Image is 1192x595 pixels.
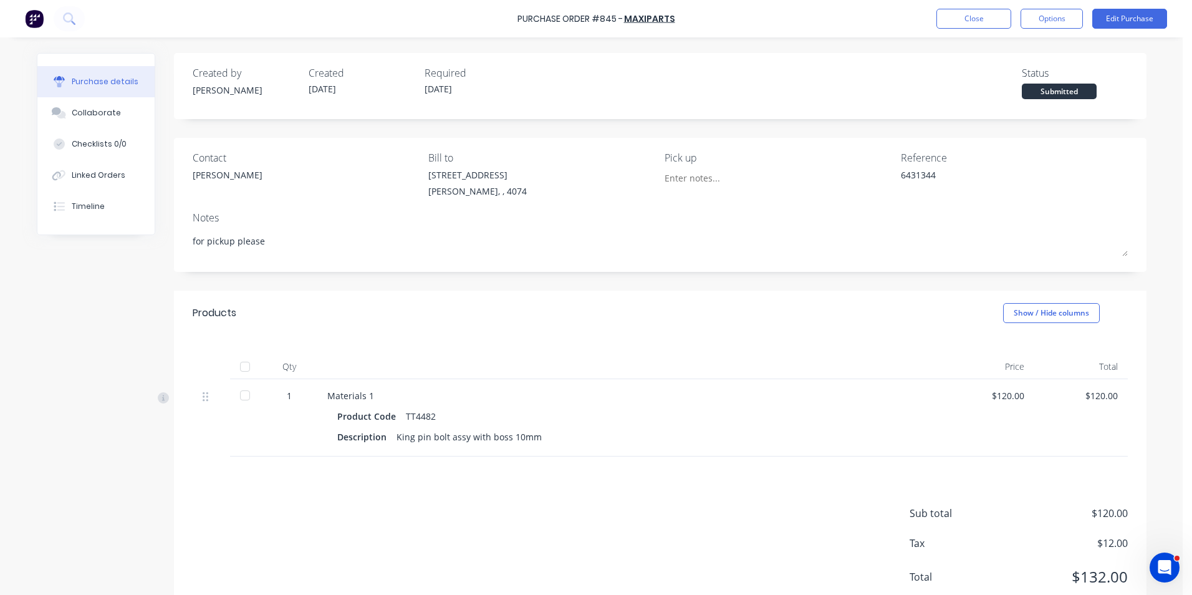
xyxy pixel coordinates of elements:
div: [PERSON_NAME], , 4074 [428,185,527,198]
div: TT4482 [406,407,436,425]
button: Checklists 0/0 [37,128,155,160]
span: Total [910,569,1003,584]
div: $120.00 [1044,389,1118,402]
div: Description [337,428,397,446]
div: Created by [193,65,299,80]
textarea: for pickup please [193,228,1128,256]
div: Materials 1 [327,389,931,402]
div: Timeline [72,201,105,212]
span: $120.00 [1003,506,1128,521]
button: Close [936,9,1011,29]
div: Purchase details [72,76,138,87]
img: Factory [25,9,44,28]
div: Submitted [1022,84,1097,99]
div: Total [1034,354,1128,379]
div: Qty [261,354,317,379]
div: Pick up [665,150,892,165]
div: Required [425,65,531,80]
iframe: Intercom live chat [1150,553,1180,583]
textarea: 6431344 [901,168,1057,196]
button: Timeline [37,191,155,222]
div: Price [941,354,1034,379]
span: $12.00 [1003,536,1128,551]
div: Notes [193,210,1128,225]
span: Tax [910,536,1003,551]
div: Linked Orders [72,170,125,181]
input: Enter notes... [665,168,778,187]
span: Sub total [910,506,1003,521]
div: [STREET_ADDRESS] [428,168,527,181]
div: King pin bolt assy with boss 10mm [397,428,542,446]
div: Contact [193,150,420,165]
div: 1 [271,389,307,402]
button: Collaborate [37,97,155,128]
div: Reference [901,150,1128,165]
button: Purchase details [37,66,155,97]
div: Created [309,65,415,80]
button: Linked Orders [37,160,155,191]
div: Checklists 0/0 [72,138,127,150]
div: [PERSON_NAME] [193,168,262,181]
a: Maxiparts [624,12,675,25]
button: Edit Purchase [1092,9,1167,29]
div: Bill to [428,150,655,165]
div: [PERSON_NAME] [193,84,299,97]
div: $120.00 [951,389,1024,402]
div: Status [1022,65,1128,80]
button: Show / Hide columns [1003,303,1100,323]
button: Options [1021,9,1083,29]
div: Collaborate [72,107,121,119]
div: Product Code [337,407,406,425]
span: $132.00 [1003,566,1128,588]
div: Purchase Order #845 - [517,12,623,26]
div: Products [193,306,236,321]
